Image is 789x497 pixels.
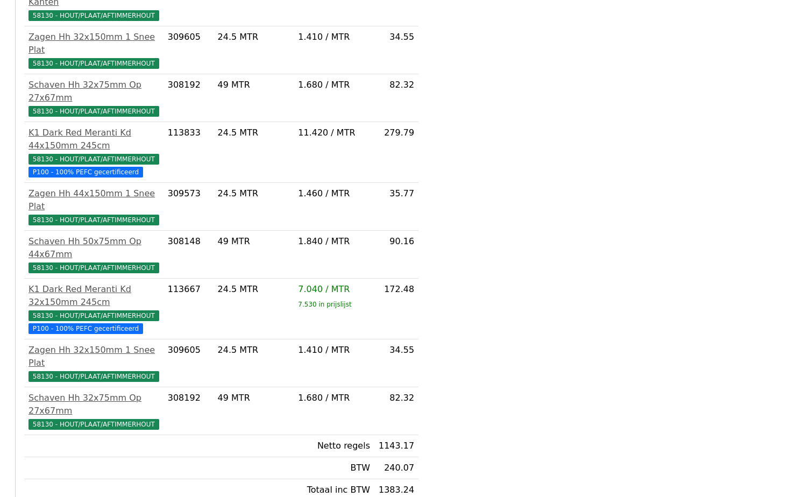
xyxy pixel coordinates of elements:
div: 24.5 MTR [218,187,290,200]
span: P100 - 100% PEFC gecertificeerd [29,323,143,334]
td: 113833 [164,122,214,183]
td: 1143.17 [374,435,418,457]
div: Zagen Hh 44x150mm 1 Snee Plat [29,187,159,213]
div: 1.460 / MTR [298,187,370,200]
div: Zagen Hh 32x150mm 1 Snee Plat [29,344,159,370]
td: 309605 [164,26,214,74]
td: 309605 [164,339,214,387]
div: Schaven Hh 50x75mm Op 44x67mm [29,235,159,261]
sub: 7.530 in prijslijst [298,301,351,308]
td: 34.55 [374,339,418,387]
div: K1 Dark Red Meranti Kd 32x150mm 245cm [29,283,159,309]
a: Schaven Hh 32x75mm Op 27x67mm58130 - HOUT/PLAAT/AFTIMMERHOUT [29,392,159,430]
td: 34.55 [374,26,418,74]
div: 1.680 / MTR [298,79,370,91]
span: 58130 - HOUT/PLAAT/AFTIMMERHOUT [29,371,159,382]
a: Zagen Hh 32x150mm 1 Snee Plat58130 - HOUT/PLAAT/AFTIMMERHOUT [29,31,159,69]
div: 1.840 / MTR [298,235,370,248]
div: 24.5 MTR [218,31,290,44]
td: 113667 [164,279,214,339]
td: 35.77 [374,183,418,231]
td: 308192 [164,74,214,122]
div: 11.420 / MTR [298,126,370,139]
span: 58130 - HOUT/PLAAT/AFTIMMERHOUT [29,215,159,225]
div: 24.5 MTR [218,126,290,139]
div: 1.410 / MTR [298,31,370,44]
td: 309573 [164,183,214,231]
a: K1 Dark Red Meranti Kd 44x150mm 245cm58130 - HOUT/PLAAT/AFTIMMERHOUT P100 - 100% PEFC gecertificeerd [29,126,159,178]
div: 49 MTR [218,235,290,248]
a: Schaven Hh 32x75mm Op 27x67mm58130 - HOUT/PLAAT/AFTIMMERHOUT [29,79,159,117]
td: BTW [294,457,374,479]
td: 172.48 [374,279,418,339]
span: P100 - 100% PEFC gecertificeerd [29,167,143,177]
div: 49 MTR [218,79,290,91]
a: Schaven Hh 50x75mm Op 44x67mm58130 - HOUT/PLAAT/AFTIMMERHOUT [29,235,159,274]
div: 24.5 MTR [218,344,290,357]
a: Zagen Hh 32x150mm 1 Snee Plat58130 - HOUT/PLAAT/AFTIMMERHOUT [29,344,159,382]
span: 58130 - HOUT/PLAAT/AFTIMMERHOUT [29,310,159,321]
td: 90.16 [374,231,418,279]
div: Zagen Hh 32x150mm 1 Snee Plat [29,31,159,56]
td: 308148 [164,231,214,279]
div: Schaven Hh 32x75mm Op 27x67mm [29,392,159,417]
span: 58130 - HOUT/PLAAT/AFTIMMERHOUT [29,58,159,69]
span: 58130 - HOUT/PLAAT/AFTIMMERHOUT [29,262,159,273]
td: 308192 [164,387,214,435]
div: 1.410 / MTR [298,344,370,357]
div: K1 Dark Red Meranti Kd 44x150mm 245cm [29,126,159,152]
div: 7.040 / MTR [298,283,370,296]
div: Schaven Hh 32x75mm Op 27x67mm [29,79,159,104]
td: 240.07 [374,457,418,479]
span: 58130 - HOUT/PLAAT/AFTIMMERHOUT [29,154,159,165]
div: 49 MTR [218,392,290,404]
span: 58130 - HOUT/PLAAT/AFTIMMERHOUT [29,106,159,117]
td: Netto regels [294,435,374,457]
div: 1.680 / MTR [298,392,370,404]
span: 58130 - HOUT/PLAAT/AFTIMMERHOUT [29,419,159,430]
span: 58130 - HOUT/PLAAT/AFTIMMERHOUT [29,10,159,21]
a: K1 Dark Red Meranti Kd 32x150mm 245cm58130 - HOUT/PLAAT/AFTIMMERHOUT P100 - 100% PEFC gecertificeerd [29,283,159,335]
td: 82.32 [374,387,418,435]
a: Zagen Hh 44x150mm 1 Snee Plat58130 - HOUT/PLAAT/AFTIMMERHOUT [29,187,159,226]
td: 82.32 [374,74,418,122]
div: 24.5 MTR [218,283,290,296]
td: 279.79 [374,122,418,183]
